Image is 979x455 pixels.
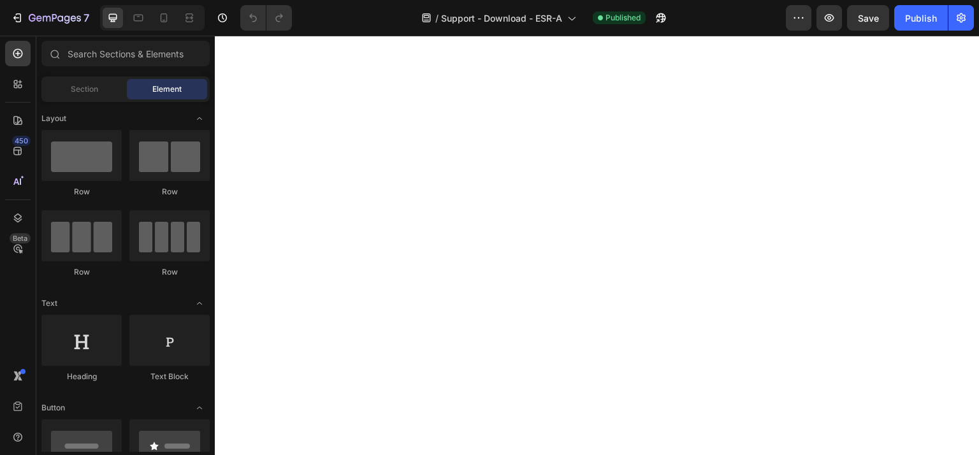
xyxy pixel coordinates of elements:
[606,12,641,24] span: Published
[189,293,210,314] span: Toggle open
[129,186,210,198] div: Row
[189,108,210,129] span: Toggle open
[41,266,122,278] div: Row
[847,5,889,31] button: Save
[41,298,57,309] span: Text
[10,233,31,243] div: Beta
[41,402,65,414] span: Button
[41,41,210,66] input: Search Sections & Elements
[5,5,95,31] button: 7
[189,398,210,418] span: Toggle open
[905,11,937,25] div: Publish
[858,13,879,24] span: Save
[152,83,182,95] span: Element
[215,36,979,455] iframe: Design area
[441,11,562,25] span: Support - Download - ESR-A
[129,266,210,278] div: Row
[894,5,948,31] button: Publish
[129,371,210,382] div: Text Block
[12,136,31,146] div: 450
[83,10,89,25] p: 7
[41,371,122,382] div: Heading
[41,186,122,198] div: Row
[435,11,439,25] span: /
[71,83,98,95] span: Section
[41,113,66,124] span: Layout
[240,5,292,31] div: Undo/Redo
